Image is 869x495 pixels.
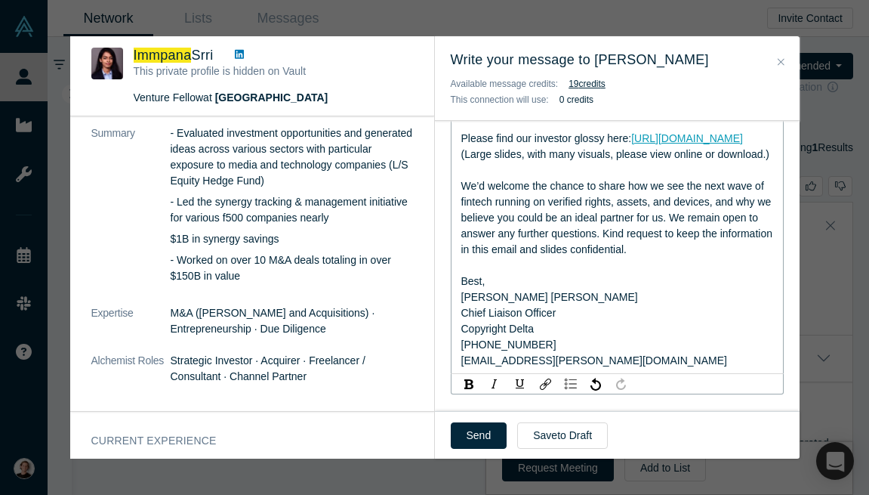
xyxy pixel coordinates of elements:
[460,376,479,391] div: Bold
[569,76,606,91] button: 19credits
[91,305,171,353] dt: Expertise
[461,132,632,144] span: Please find our investor glossy here:
[171,231,413,247] p: $1B in synergy savings
[91,433,392,449] h3: Current Experience
[91,48,123,79] img: Immpana Srri's Profile Image
[461,180,775,255] span: We’d welcome the chance to share how we see the next wave of fintech running on verified rights, ...
[91,353,171,401] dt: Alchemist Roles
[171,307,375,335] span: M&A ([PERSON_NAME] and Acquisitions) · Entrepreneurship · Due Diligence
[461,354,727,367] span: [EMAIL_ADDRESS][PERSON_NAME][DOMAIN_NAME]
[171,194,413,226] p: - Led the synergy tracking & management initiative for various f500 companies nearly
[215,91,328,104] a: [GEOGRAPHIC_DATA]
[461,323,535,335] span: Copyright Delta
[510,376,530,391] div: Underline
[584,376,633,391] div: rdw-history-control
[134,91,328,104] span: Venture Fellow at
[612,376,630,391] div: Redo
[461,339,556,351] span: [PHONE_NUMBER]
[134,48,192,63] span: Immpana
[558,376,584,391] div: rdw-list-control
[559,94,593,105] b: 0 credits
[134,63,371,79] p: This private profile is hidden on Vault
[171,125,413,189] p: - Evaluated investment opportunities and generated ideas across various sectors with particular e...
[561,376,581,391] div: Unordered
[457,376,533,391] div: rdw-inline-control
[533,376,558,391] div: rdw-link-control
[451,94,549,105] span: This connection will use:
[461,148,770,160] span: (Large slides, with many visuals, please view online or download.)
[773,54,789,71] button: Close
[451,373,784,394] div: rdw-toolbar
[517,422,608,449] button: Saveto Draft
[451,79,559,89] span: Available message credits:
[485,376,504,391] div: Italic
[171,252,413,284] p: - Worked on over 10 M&A deals totaling in over $150B in value
[587,376,606,391] div: Undo
[461,307,556,319] span: Chief Liaison Officer
[191,48,213,63] span: Srri
[91,125,171,305] dt: Summary
[451,50,784,70] h3: Write your message to [PERSON_NAME]
[461,291,638,303] span: [PERSON_NAME] [PERSON_NAME]
[461,275,485,287] span: Best,
[536,376,555,391] div: Link
[451,422,507,449] button: Send
[171,353,413,385] dd: Strategic Investor · Acquirer · Freelancer / Consultant · Channel Partner
[631,132,743,144] a: [URL][DOMAIN_NAME]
